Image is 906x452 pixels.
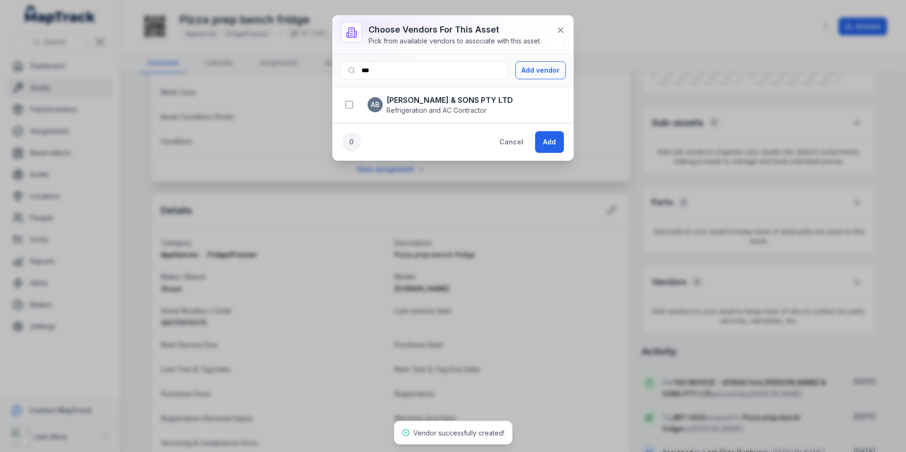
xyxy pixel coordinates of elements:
button: Add vendor [515,61,566,79]
span: AB [371,100,379,109]
h3: Choose vendors for this asset [369,23,541,36]
div: 0 [342,133,361,151]
button: Cancel [491,131,531,153]
div: Pick from available vendors to associate with this asset. [369,36,541,46]
button: Add [535,131,564,153]
span: Vendor successfully created! [413,429,504,437]
strong: [PERSON_NAME] & SONS PTY LTD [386,94,513,106]
span: Refrigeration and AC Contractor [386,106,513,115]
